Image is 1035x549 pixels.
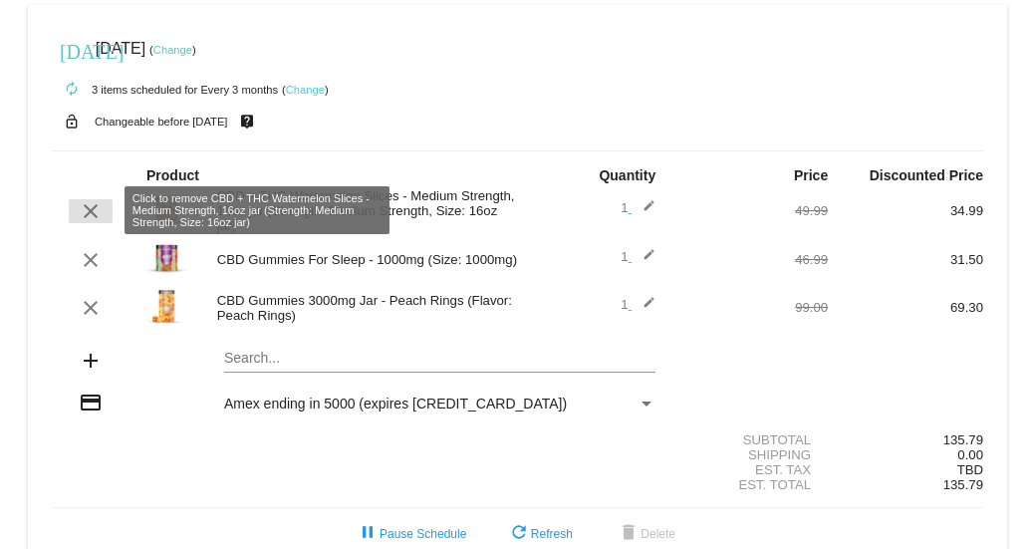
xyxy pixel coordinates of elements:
span: Delete [617,527,675,541]
div: Est. Tax [672,462,828,477]
mat-icon: clear [79,248,103,272]
mat-select: Payment Method [224,396,655,412]
div: Shipping [672,447,828,462]
strong: Discounted Price [870,167,983,183]
mat-icon: clear [79,199,103,223]
span: Refresh [507,527,573,541]
small: ( ) [149,44,196,56]
a: Change [286,84,325,96]
div: CBD + THC Watermelon Slices - Medium Strength, 16oz jar (Strength: Medium Strength, Size: 16oz jar) [207,188,518,233]
strong: Quantity [599,167,655,183]
mat-icon: edit [632,248,655,272]
img: image_6483441-1.jpg [146,238,186,278]
div: 69.30 [828,300,983,315]
mat-icon: delete [617,522,641,546]
img: CBDTHC_WatermelonSlices_16oz-copy.jpg [146,189,186,229]
strong: Product [146,167,199,183]
span: TBD [957,462,983,477]
span: 0.00 [957,447,983,462]
mat-icon: edit [632,199,655,223]
span: 1 [621,297,655,312]
div: 49.99 [672,203,828,218]
mat-icon: edit [632,296,655,320]
div: CBD Gummies 3000mg Jar - Peach Rings (Flavor: Peach Rings) [207,293,518,323]
small: 3 items scheduled for Every 3 months [52,84,278,96]
input: Search... [224,351,655,367]
div: 46.99 [672,252,828,267]
span: 135.79 [943,477,983,492]
mat-icon: add [79,349,103,373]
span: 1 [621,200,655,215]
div: Subtotal [672,432,828,447]
span: 1 [621,249,655,264]
img: Peach-Rings-3000.jpg [146,286,186,326]
mat-icon: refresh [507,522,531,546]
mat-icon: clear [79,296,103,320]
mat-icon: credit_card [79,391,103,414]
mat-icon: [DATE] [60,38,84,62]
small: ( ) [282,84,329,96]
div: 99.00 [672,300,828,315]
div: CBD Gummies For Sleep - 1000mg (Size: 1000mg) [207,252,518,267]
div: 34.99 [828,203,983,218]
mat-icon: live_help [235,109,259,135]
mat-icon: pause [356,522,380,546]
div: Est. Total [672,477,828,492]
span: Pause Schedule [356,527,466,541]
small: Changeable before [DATE] [95,116,228,128]
div: 31.50 [828,252,983,267]
mat-icon: lock_open [60,109,84,135]
div: 135.79 [828,432,983,447]
strong: Price [794,167,828,183]
a: Change [153,44,192,56]
mat-icon: autorenew [60,78,84,102]
span: Amex ending in 5000 (expires [CREDIT_CARD_DATA]) [224,396,567,412]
